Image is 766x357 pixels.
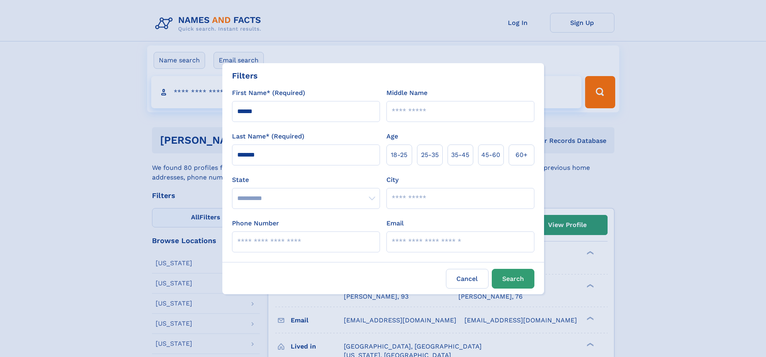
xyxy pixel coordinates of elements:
span: 60+ [515,150,528,160]
span: 35‑45 [451,150,469,160]
label: State [232,175,380,185]
label: Age [386,132,398,141]
span: 45‑60 [481,150,500,160]
button: Search [492,269,534,289]
label: Last Name* (Required) [232,132,304,141]
label: City [386,175,398,185]
label: First Name* (Required) [232,88,305,98]
div: Filters [232,70,258,82]
label: Middle Name [386,88,427,98]
label: Phone Number [232,219,279,228]
label: Cancel [446,269,489,289]
label: Email [386,219,404,228]
span: 25‑35 [421,150,439,160]
span: 18‑25 [391,150,407,160]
